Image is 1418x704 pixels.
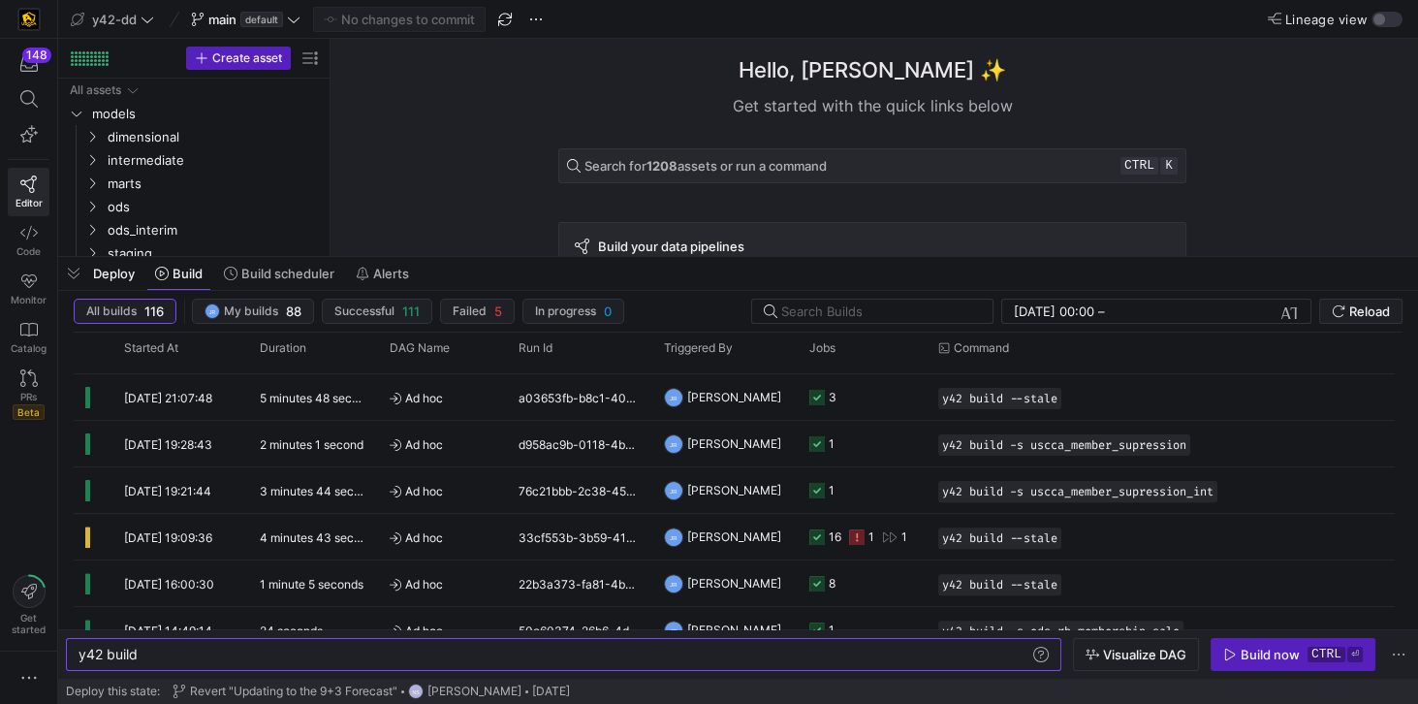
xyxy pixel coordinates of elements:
div: 76c21bbb-2c38-45e8-9717-be9c4377ab8b [507,467,652,513]
span: Deploy this state: [66,685,160,698]
h1: Hello, [PERSON_NAME] ✨ [739,54,1006,86]
span: Ad hoc [390,375,495,421]
span: 116 [144,304,164,319]
div: Get started with the quick links below [558,94,1186,117]
button: Build scheduler [215,257,343,290]
span: DAG Name [390,341,450,355]
a: Code [8,216,49,265]
img: https://storage.googleapis.com/y42-prod-data-exchange/images/uAsz27BndGEK0hZWDFeOjoxA7jCwgK9jE472... [19,10,39,29]
button: Build [146,257,211,290]
button: In progress0 [522,299,624,324]
span: Command [954,341,1009,355]
span: [DATE] [532,685,570,698]
span: y42 build --stale [942,578,1057,592]
span: Build [173,266,203,281]
div: 8 [829,560,835,606]
span: Ad hoc [390,468,495,514]
div: Press SPACE to select this row. [66,218,322,241]
button: maindefault [186,7,305,32]
div: 16 [829,514,841,560]
span: Catalog [11,342,47,354]
span: Editor [16,197,43,208]
span: y42 build --stale [942,531,1057,545]
span: [PERSON_NAME] [687,374,781,420]
div: Press SPACE to select this row. [66,195,322,218]
span: [DATE] 19:28:43 [124,437,212,452]
div: JR [205,304,220,319]
span: Reload [1349,304,1390,319]
span: [DATE] 14:49:14 [124,624,212,638]
span: Alerts [373,266,409,281]
div: All assets [70,83,121,97]
span: [PERSON_NAME] [687,514,781,560]
span: In progress [535,304,596,318]
div: NS [408,684,424,699]
button: Successful111 [322,299,432,324]
span: staging [108,242,319,265]
span: My builds [224,304,278,318]
span: Jobs [809,341,835,355]
input: Start datetime [1014,304,1094,319]
button: Create asset [186,47,291,70]
span: 88 [286,304,301,319]
a: Monitor [8,265,49,313]
y42-duration: 4 minutes 43 seconds [260,530,380,545]
span: Ad hoc [390,561,495,607]
span: marts [108,173,319,195]
span: ods [108,196,319,218]
button: Search for1208assets or run a commandctrlk [558,148,1186,183]
a: Catalog [8,313,49,362]
button: 148 [8,47,49,81]
button: Revert "Updating to the 9+3 Forecast"NS[PERSON_NAME][DATE] [168,679,575,704]
span: intermediate [108,149,319,172]
span: [PERSON_NAME] [687,560,781,606]
span: 5 [494,304,502,319]
button: Build nowctrl⏎ [1211,638,1375,671]
button: Failed5 [440,299,515,324]
span: Triggered By [664,341,733,355]
span: y42 build [79,646,138,662]
span: Code [16,245,41,257]
input: Search Builds [781,304,977,319]
y42-duration: 5 minutes 48 seconds [260,391,378,405]
span: 0 [604,304,612,319]
y42-duration: 24 seconds [260,624,323,638]
span: Lineage view [1285,12,1368,27]
div: Press SPACE to select this row. [66,172,322,195]
span: Visualize DAG [1103,647,1186,662]
span: Ad hoc [390,608,495,654]
span: models [92,103,319,125]
span: main [208,12,236,27]
div: 1 [829,421,835,466]
span: Get started [12,612,46,635]
div: Press SPACE to select this row. [66,241,322,265]
span: Successful [334,304,394,318]
button: JRMy builds88 [192,299,314,324]
div: JR [664,621,683,640]
div: a03653fb-b8c1-40a1-8c8c-518b5b94d7c2 [507,374,652,420]
button: Getstarted [8,567,49,643]
button: Visualize DAG [1073,638,1199,671]
div: Build now [1241,647,1300,662]
div: Press SPACE to select this row. [66,125,322,148]
input: End datetime [1109,304,1236,319]
span: Revert "Updating to the 9+3 Forecast" [190,685,397,698]
a: https://storage.googleapis.com/y42-prod-data-exchange/images/uAsz27BndGEK0hZWDFeOjoxA7jCwgK9jE472... [8,3,49,36]
span: Deploy [93,266,135,281]
span: dimensional [108,126,319,148]
span: Failed [453,304,487,318]
kbd: ctrl [1120,157,1158,175]
button: Alerts [347,257,418,290]
div: 1 [901,514,907,560]
div: JR [664,388,683,407]
kbd: ⏎ [1347,647,1363,662]
div: JR [664,528,683,547]
span: – [1098,304,1105,319]
div: 1 [829,467,835,513]
y42-duration: 3 minutes 44 seconds [260,484,380,498]
div: 33cf553b-3b59-4173-bf90-f819804c808b [507,514,652,560]
span: y42 build -s uscca_member_supression_int [942,485,1213,498]
span: Run Id [519,341,552,355]
y42-duration: 1 minute 5 seconds [260,577,363,592]
div: Press SPACE to select this row. [66,102,322,125]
